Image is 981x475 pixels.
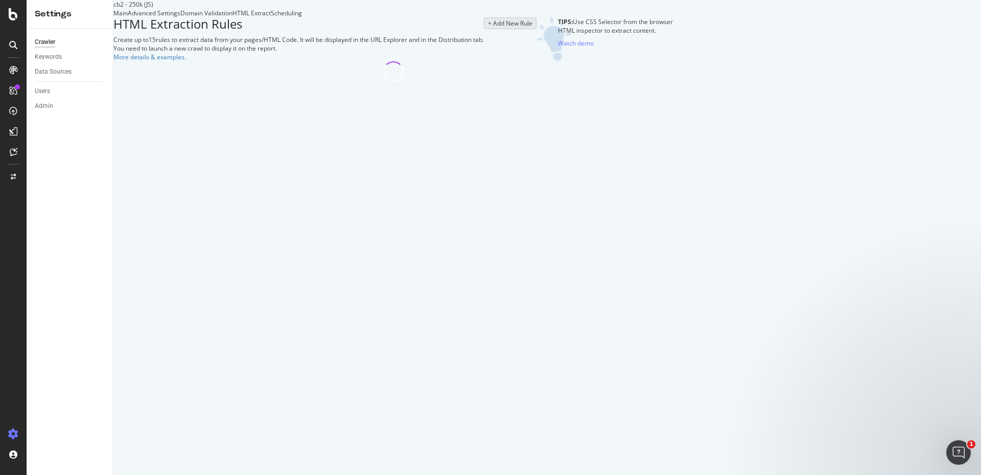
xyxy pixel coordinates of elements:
[35,37,55,48] div: Crawler
[35,86,50,97] div: Users
[271,9,302,17] div: Scheduling
[35,66,106,77] a: Data Sources
[35,101,53,111] div: Admin
[558,35,594,52] button: Watch demo
[35,52,106,62] a: Keywords
[946,440,971,465] iframe: Intercom live chat
[558,17,673,26] div: Use CSS Selector from the browser
[488,19,532,28] div: + Add New Rule
[113,9,128,17] div: Main
[113,44,484,53] div: You need to launch a new crawl to display it on the report.
[536,17,572,61] img: DZQOUYU0WpgAAAAASUVORK5CYII=
[35,8,105,20] div: Settings
[180,9,232,17] div: Domain Validation
[128,9,180,17] div: Advanced Settings
[232,9,271,17] div: HTML Extract
[484,17,536,29] button: + Add New Rule
[558,17,573,26] strong: TIPS:
[113,35,484,44] div: Create up to 15 rules to extract data from your pages/HTML Code. It will be displayed in the URL ...
[35,101,106,111] a: Admin
[113,17,484,31] h3: HTML Extraction Rules
[35,66,72,77] div: Data Sources
[967,440,975,448] span: 1
[558,39,594,48] div: Watch demo
[113,53,186,61] a: More details & examples.
[35,52,62,62] div: Keywords
[558,26,673,35] div: HTML inspector to extract content.
[35,37,106,48] a: Crawler
[35,86,106,97] a: Users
